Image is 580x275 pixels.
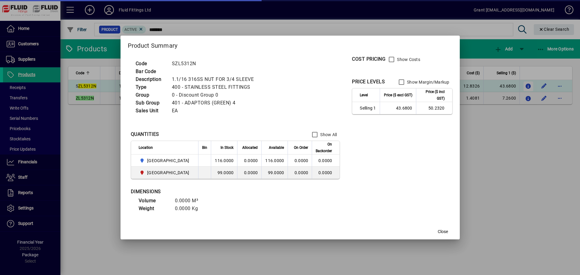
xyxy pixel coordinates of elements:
h2: Product Summary [121,36,460,53]
td: 0.0000 [237,167,261,179]
td: Weight [136,205,172,213]
td: Type [133,83,169,91]
td: 401 - ADAPTORS (GREEN) 4 [169,99,261,107]
label: Show All [319,132,337,138]
td: 43.6800 [380,102,416,114]
td: 116.0000 [211,155,237,167]
span: AUCKLAND [139,157,192,164]
td: Group [133,91,169,99]
span: Price ($ excl GST) [384,92,412,98]
td: 1.1/16 316SS NUT FOR 3/4 SLEEVE [169,75,261,83]
span: Price ($ incl GST) [420,88,445,102]
td: 116.0000 [261,155,288,167]
td: SZL5312N [169,60,261,68]
td: 0.0000 [312,155,340,167]
span: [GEOGRAPHIC_DATA] [147,158,189,164]
td: 400 - STAINLESS STEEL FITTINGS [169,83,261,91]
span: 0.0000 [295,158,308,163]
label: Show Costs [396,56,420,62]
td: Sales Unit [133,107,169,115]
td: 0.0000 M³ [172,197,208,205]
td: Code [133,60,169,68]
td: 99.0000 [211,167,237,179]
td: Bar Code [133,68,169,75]
div: PRICE LEVELS [352,78,385,85]
td: 0.0000 [237,155,261,167]
span: Bin [202,144,207,151]
td: 0.0000 [312,167,340,179]
td: 50.2320 [416,102,452,114]
button: Close [433,226,453,237]
span: Selling 1 [360,105,376,111]
span: On Backorder [316,141,332,154]
div: COST PRICING [352,56,385,63]
div: QUANTITIES [131,131,159,138]
td: EA [169,107,261,115]
span: On Order [294,144,308,151]
td: 99.0000 [261,167,288,179]
span: CHRISTCHURCH [139,169,192,176]
span: [GEOGRAPHIC_DATA] [147,170,189,176]
span: In Stock [221,144,234,151]
td: Volume [136,197,172,205]
span: Close [438,229,448,235]
td: 0 - Discount Group 0 [169,91,261,99]
label: Show Margin/Markup [406,79,449,85]
span: 0.0000 [295,170,308,175]
span: Level [360,92,368,98]
td: Sub Group [133,99,169,107]
span: Location [139,144,153,151]
td: Description [133,75,169,83]
td: 0.0000 Kg [172,205,208,213]
div: DIMENSIONS [131,188,282,195]
span: Allocated [242,144,258,151]
span: Available [269,144,284,151]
